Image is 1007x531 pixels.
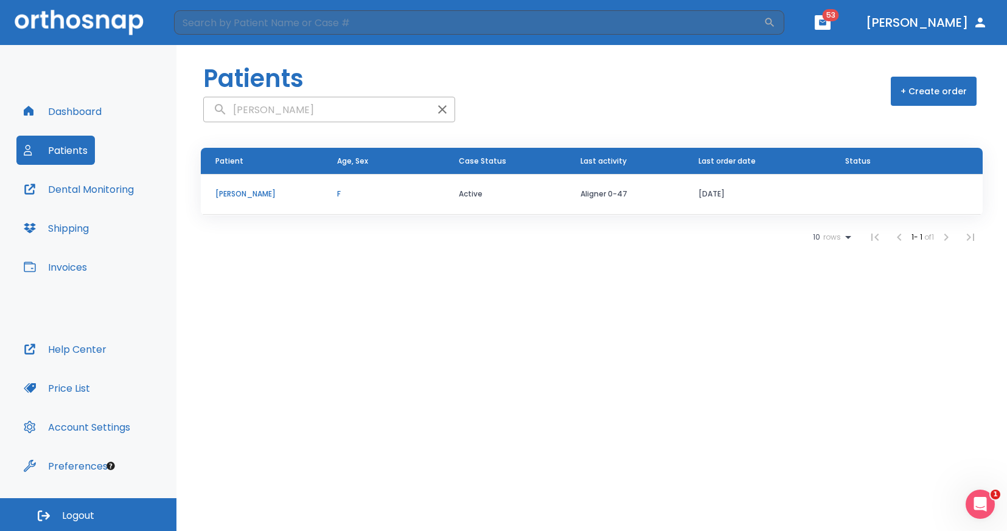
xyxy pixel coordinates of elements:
span: Patient [215,156,243,167]
input: search [204,98,430,122]
button: Price List [16,373,97,403]
input: Search by Patient Name or Case # [174,10,764,35]
p: [PERSON_NAME] [215,189,308,200]
h1: Patients [203,60,304,97]
button: Preferences [16,451,115,481]
button: Invoices [16,252,94,282]
span: rows [820,233,841,241]
span: Last activity [580,156,627,167]
button: + Create order [891,77,977,106]
button: Shipping [16,213,96,243]
iframe: Intercom live chat [966,490,995,519]
span: Status [845,156,871,167]
span: 1 - 1 [911,232,924,242]
button: Account Settings [16,412,138,442]
td: Aligner 0-47 [566,174,684,215]
span: 1 [991,490,1000,499]
span: Age, Sex [337,156,368,167]
span: of 1 [924,232,934,242]
button: Patients [16,136,95,165]
span: 53 [823,9,839,21]
span: Case Status [459,156,506,167]
span: Last order date [699,156,756,167]
button: [PERSON_NAME] [861,12,992,33]
p: F [337,189,430,200]
span: 10 [813,233,820,241]
img: Orthosnap [15,10,144,35]
span: Logout [62,509,94,522]
button: Dental Monitoring [16,175,141,204]
div: Tooltip anchor [105,460,116,471]
td: [DATE] [684,174,831,215]
button: Dashboard [16,97,109,126]
td: Active [444,174,566,215]
button: Help Center [16,335,114,364]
